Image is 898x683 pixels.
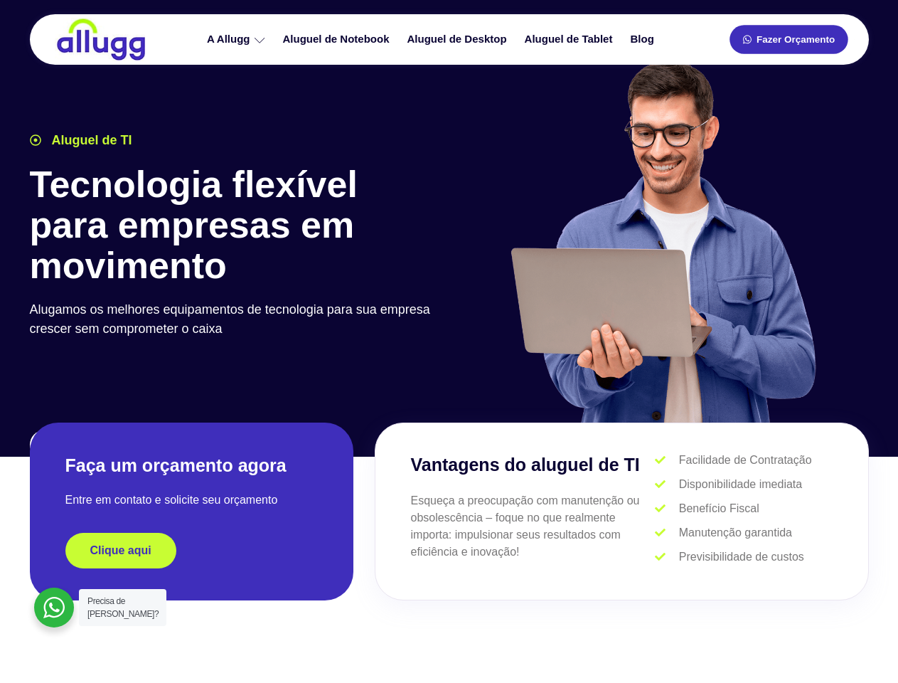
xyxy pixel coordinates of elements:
a: Aluguel de Notebook [276,27,400,52]
img: locação de TI é Allugg [55,18,147,61]
span: Clique aqui [90,545,151,556]
h1: Tecnologia flexível para empresas em movimento [30,164,442,287]
span: Benefício Fiscal [675,500,759,517]
span: Precisa de [PERSON_NAME]? [87,596,159,619]
h3: Vantagens do aluguel de TI [411,452,656,479]
iframe: Chat Widget [642,501,898,683]
span: Disponibilidade imediata [675,476,802,493]
a: Fazer Orçamento [729,25,848,54]
span: Aluguel de TI [48,131,132,150]
p: Entre em contato e solicite seu orçamento [65,492,318,509]
a: Aluguel de Desktop [400,27,518,52]
a: Blog [623,27,664,52]
a: Aluguel de Tablet [518,27,624,52]
p: Esqueça a preocupação com manutenção ou obsolescência – foque no que realmente importa: impulsion... [411,492,656,561]
h2: Faça um orçamento agora [65,454,318,477]
span: Facilidade de Contratação [675,452,812,469]
span: Fazer Orçamento [757,35,835,45]
p: Alugamos os melhores equipamentos de tecnologia para sua empresa crescer sem comprometer o caixa [30,300,442,339]
a: Clique aqui [65,533,176,568]
img: aluguel de ti para startups [506,60,819,423]
a: A Allugg [200,27,276,52]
